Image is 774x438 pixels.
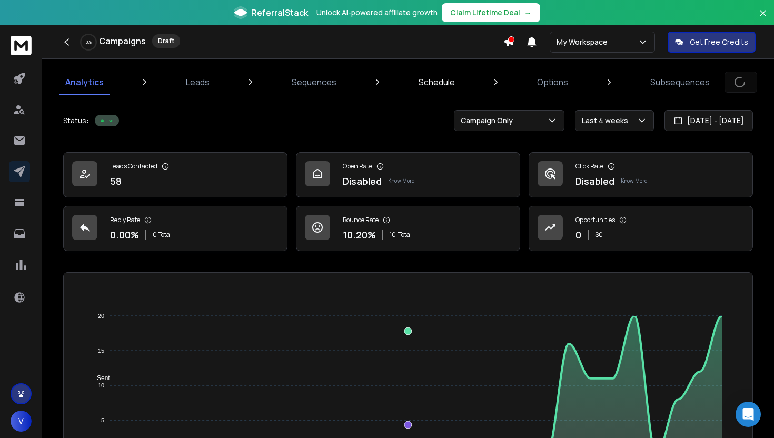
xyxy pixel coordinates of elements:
[285,69,343,95] a: Sequences
[390,231,396,239] span: 10
[343,216,379,224] p: Bounce Rate
[110,216,140,224] p: Reply Rate
[101,417,104,423] tspan: 5
[180,69,216,95] a: Leads
[524,7,532,18] span: →
[152,34,180,48] div: Draft
[419,76,455,88] p: Schedule
[110,227,139,242] p: 0.00 %
[442,3,540,22] button: Claim Lifetime Deal→
[664,110,753,131] button: [DATE] - [DATE]
[529,152,753,197] a: Click RateDisabledKnow More
[398,231,412,239] span: Total
[343,227,376,242] p: 10.20 %
[316,7,438,18] p: Unlock AI-powered affiliate growth
[251,6,308,19] span: ReferralStack
[95,115,119,126] div: Active
[668,32,756,53] button: Get Free Credits
[644,69,716,95] a: Subsequences
[343,162,372,171] p: Open Rate
[756,6,770,32] button: Close banner
[65,76,104,88] p: Analytics
[412,69,461,95] a: Schedule
[736,402,761,427] div: Open Intercom Messenger
[690,37,748,47] p: Get Free Credits
[110,162,157,171] p: Leads Contacted
[99,35,146,47] h1: Campaigns
[595,231,603,239] p: $ 0
[343,174,382,188] p: Disabled
[86,39,92,45] p: 0 %
[621,177,647,185] p: Know More
[63,152,287,197] a: Leads Contacted58
[59,69,110,95] a: Analytics
[153,231,172,239] p: 0 Total
[531,69,574,95] a: Options
[575,227,581,242] p: 0
[186,76,210,88] p: Leads
[98,313,104,319] tspan: 20
[63,115,88,126] p: Status:
[529,206,753,251] a: Opportunities0$0
[461,115,517,126] p: Campaign Only
[11,411,32,432] button: V
[575,162,603,171] p: Click Rate
[296,152,520,197] a: Open RateDisabledKnow More
[650,76,710,88] p: Subsequences
[582,115,632,126] p: Last 4 weeks
[296,206,520,251] a: Bounce Rate10.20%10Total
[388,177,414,185] p: Know More
[537,76,568,88] p: Options
[575,216,615,224] p: Opportunities
[557,37,612,47] p: My Workspace
[98,347,104,354] tspan: 15
[110,174,122,188] p: 58
[292,76,336,88] p: Sequences
[89,374,110,382] span: Sent
[63,206,287,251] a: Reply Rate0.00%0 Total
[575,174,614,188] p: Disabled
[98,382,104,389] tspan: 10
